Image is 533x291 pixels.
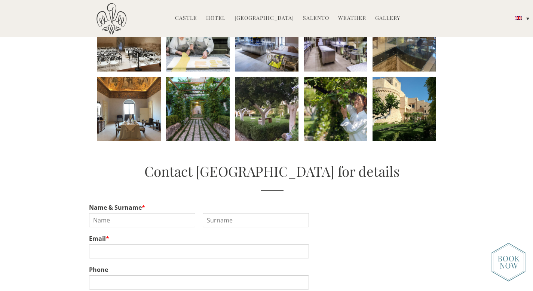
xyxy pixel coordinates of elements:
[515,16,522,20] img: English
[235,14,294,23] a: [GEOGRAPHIC_DATA]
[303,14,329,23] a: Salento
[203,213,309,227] input: Surname
[89,213,195,227] input: Name
[375,14,400,23] a: Gallery
[491,243,526,282] img: new-booknow.png
[89,204,456,212] label: Name & Surname
[175,14,197,23] a: Castle
[89,235,456,243] label: Email
[206,14,226,23] a: Hotel
[338,14,366,23] a: Weather
[89,266,456,274] label: Phone
[97,3,126,35] img: Castello di Ugento
[89,161,456,191] h2: Contact [GEOGRAPHIC_DATA] for details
